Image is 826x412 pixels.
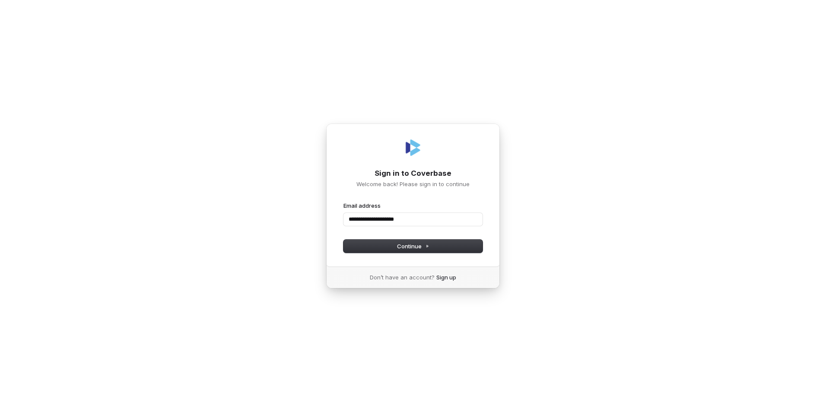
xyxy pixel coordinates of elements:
a: Sign up [436,273,456,281]
span: Continue [397,242,429,250]
button: Continue [343,240,483,253]
h1: Sign in to Coverbase [343,168,483,179]
span: Don’t have an account? [370,273,435,281]
label: Email address [343,202,381,209]
img: Coverbase [403,137,423,158]
p: Welcome back! Please sign in to continue [343,180,483,188]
